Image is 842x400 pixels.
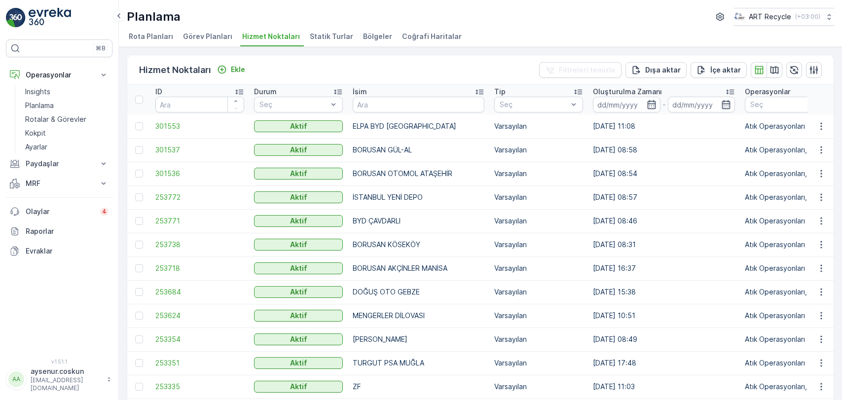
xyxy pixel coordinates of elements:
div: Toggle Row Selected [135,383,143,391]
p: Operasyonlar [26,70,93,80]
div: Toggle Row Selected [135,241,143,249]
a: 253738 [155,240,244,250]
div: Toggle Row Selected [135,264,143,272]
td: [DATE] 08:54 [588,162,740,185]
p: Aktif [290,382,307,392]
button: Aktif [254,310,343,322]
p: ART Recycle [749,12,791,22]
p: BORUSAN AKÇİNLER MANİSA [353,263,484,273]
button: İçe aktar [691,62,747,78]
div: Toggle Row Selected [135,312,143,320]
p: Varsayılan [494,192,583,202]
p: Varsayılan [494,216,583,226]
button: Aktif [254,215,343,227]
a: 301536 [155,169,244,179]
p: Oluşturulma Zamanı [593,87,662,97]
button: Aktif [254,333,343,345]
img: logo_light-DOdMpM7g.png [29,8,71,28]
td: [DATE] 17:48 [588,351,740,375]
div: Toggle Row Selected [135,122,143,130]
button: Aktif [254,262,343,274]
a: 253771 [155,216,244,226]
p: Hizmet Noktaları [139,63,211,77]
p: 4 [102,208,107,216]
p: Aktif [290,216,307,226]
span: Hizmet Noktaları [242,32,300,41]
a: Kokpit [21,126,112,140]
a: 253354 [155,334,244,344]
button: Aktif [254,357,343,369]
button: MRF [6,174,112,193]
p: Aktif [290,169,307,179]
button: Operasyonlar [6,65,112,85]
p: Paydaşlar [26,159,93,169]
span: 253772 [155,192,244,202]
input: Ara [155,97,244,112]
p: Ekle [231,65,245,74]
p: Aktif [290,192,307,202]
span: 301537 [155,145,244,155]
span: 301553 [155,121,244,131]
button: Paydaşlar [6,154,112,174]
a: Raporlar [6,221,112,241]
button: Aktif [254,191,343,203]
a: Planlama [21,99,112,112]
p: Rotalar & Görevler [25,114,86,124]
span: Coğrafi Haritalar [402,32,462,41]
p: Varsayılan [494,287,583,297]
p: Aktif [290,263,307,273]
td: [DATE] 15:38 [588,280,740,304]
p: Evraklar [26,246,109,256]
p: Durum [254,87,277,97]
p: - [662,99,666,110]
button: AAaysenur.coskun[EMAIL_ADDRESS][DOMAIN_NAME] [6,366,112,392]
p: Varsayılan [494,382,583,392]
p: MRF [26,179,93,188]
p: Aktif [290,358,307,368]
p: TURGUT PSA MUĞLA [353,358,484,368]
p: İsim [353,87,367,97]
p: İçe aktar [710,65,741,75]
p: İSTANBUL YENİ DEPO [353,192,484,202]
button: Ekle [213,64,249,75]
p: ELPA BYD [GEOGRAPHIC_DATA] [353,121,484,131]
button: ART Recycle(+03:00) [734,8,834,26]
p: Aktif [290,240,307,250]
p: [EMAIL_ADDRESS][DOMAIN_NAME] [31,376,102,392]
p: Aktif [290,121,307,131]
button: Filtreleri temizle [539,62,622,78]
p: Operasyonlar [745,87,790,97]
p: ( +03:00 ) [795,13,820,21]
p: Ayarlar [25,142,47,152]
button: Aktif [254,168,343,180]
button: Dışa aktar [625,62,687,78]
p: MENGERLER DİLOVASI [353,311,484,321]
p: aysenur.coskun [31,366,102,376]
td: [DATE] 08:49 [588,327,740,351]
div: Toggle Row Selected [135,217,143,225]
p: Olaylar [26,207,94,217]
p: Seç [500,100,568,109]
span: Statik Turlar [310,32,353,41]
span: 253718 [155,263,244,273]
a: 253624 [155,311,244,321]
div: Toggle Row Selected [135,288,143,296]
td: [DATE] 10:51 [588,304,740,327]
p: Varsayılan [494,145,583,155]
p: Aktif [290,145,307,155]
div: Toggle Row Selected [135,359,143,367]
p: [PERSON_NAME] [353,334,484,344]
a: Ayarlar [21,140,112,154]
div: Toggle Row Selected [135,146,143,154]
a: 253335 [155,382,244,392]
input: Ara [353,97,484,112]
p: Varsayılan [494,169,583,179]
div: Toggle Row Selected [135,170,143,178]
a: Olaylar4 [6,202,112,221]
p: Tip [494,87,506,97]
p: Varsayılan [494,311,583,321]
p: Planlama [25,101,54,110]
input: dd/mm/yyyy [593,97,660,112]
